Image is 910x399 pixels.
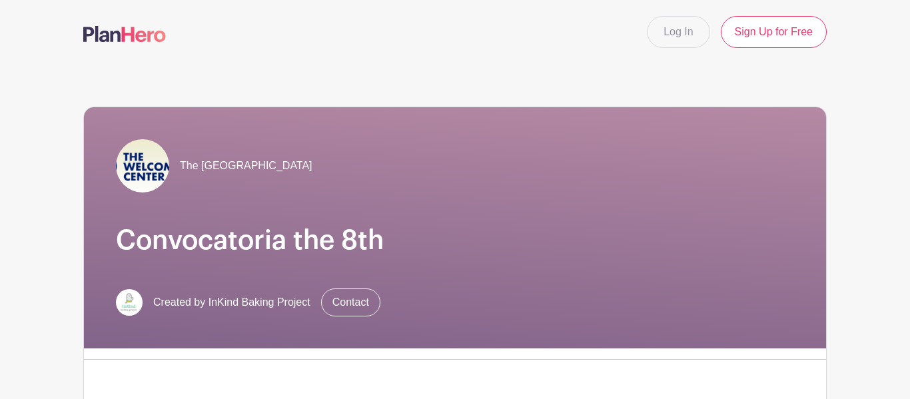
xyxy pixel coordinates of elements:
img: InKind-Logo.jpg [116,289,143,316]
a: Contact [321,288,380,316]
span: Created by InKind Baking Project [153,294,310,310]
img: logo-507f7623f17ff9eddc593b1ce0a138ce2505c220e1c5a4e2b4648c50719b7d32.svg [83,26,166,42]
a: Sign Up for Free [721,16,827,48]
span: The [GEOGRAPHIC_DATA] [180,158,312,174]
img: The%20Welcoming%20Center.png [116,139,169,193]
a: Log In [647,16,709,48]
h1: Convocatoria the 8th [116,224,794,256]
